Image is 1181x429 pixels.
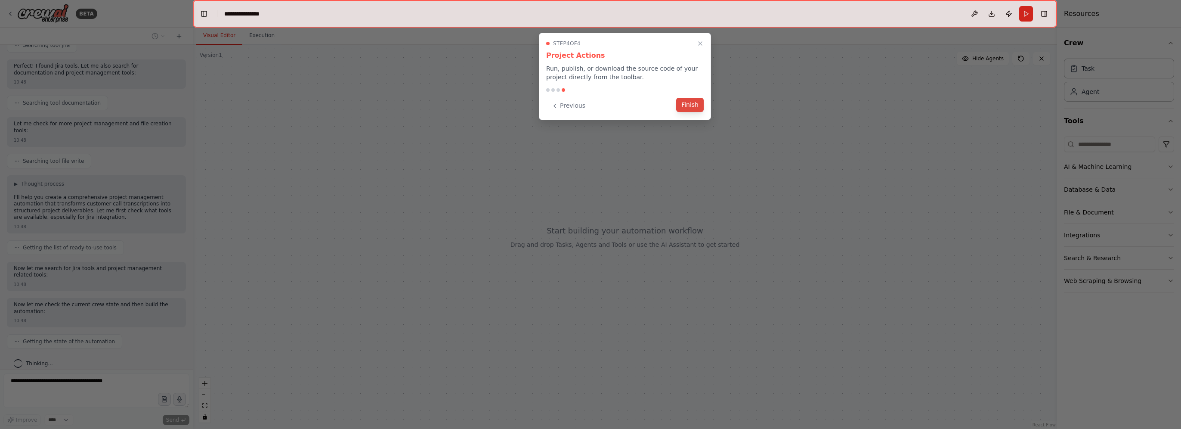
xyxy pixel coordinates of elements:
span: Step 4 of 4 [553,40,581,47]
button: Finish [676,98,704,112]
p: Run, publish, or download the source code of your project directly from the toolbar. [546,64,704,81]
h3: Project Actions [546,50,704,61]
button: Close walkthrough [695,38,705,49]
button: Previous [546,99,590,113]
button: Hide left sidebar [198,8,210,20]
